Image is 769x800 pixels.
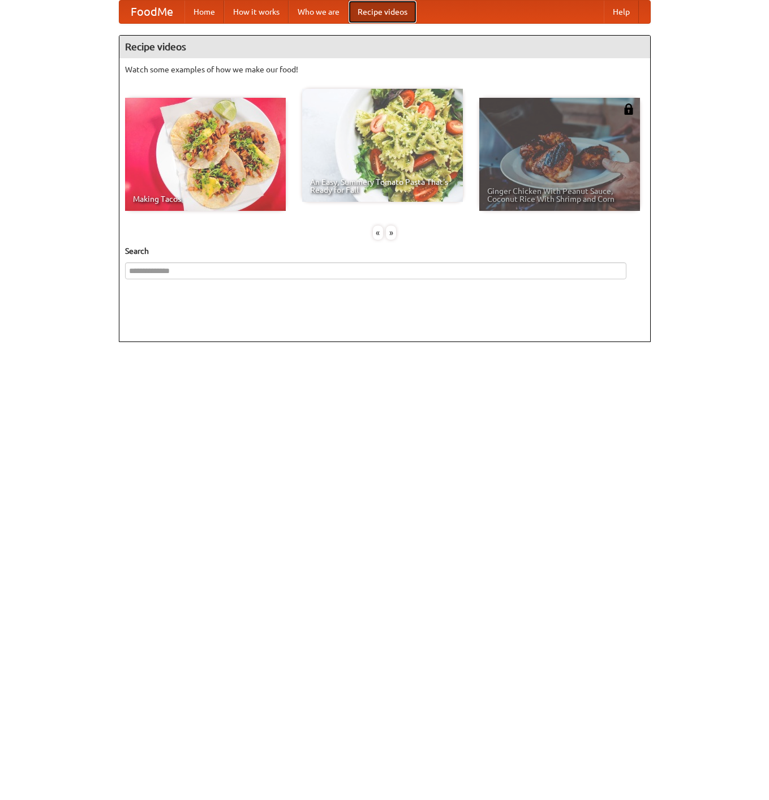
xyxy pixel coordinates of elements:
a: An Easy, Summery Tomato Pasta That's Ready for Fall [302,89,463,202]
h5: Search [125,245,645,257]
a: Help [604,1,639,23]
a: FoodMe [119,1,184,23]
h4: Recipe videos [119,36,650,58]
span: An Easy, Summery Tomato Pasta That's Ready for Fall [310,178,455,194]
img: 483408.png [623,103,634,115]
a: Making Tacos [125,98,286,211]
a: Who we are [289,1,349,23]
div: « [373,226,383,240]
a: How it works [224,1,289,23]
p: Watch some examples of how we make our food! [125,64,645,75]
a: Recipe videos [349,1,416,23]
a: Home [184,1,224,23]
span: Making Tacos [133,195,278,203]
div: » [386,226,396,240]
